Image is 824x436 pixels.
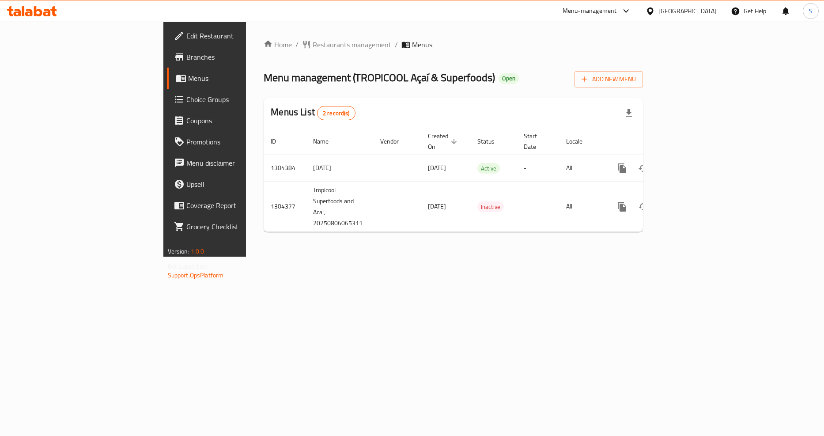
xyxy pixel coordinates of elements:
span: Menu management ( TROPICOOL Açaí & Superfoods ) [264,68,495,87]
div: Menu-management [563,6,617,16]
span: Menus [188,73,294,83]
a: Coupons [167,110,301,131]
span: Menu disclaimer [186,158,294,168]
span: 2 record(s) [318,109,355,118]
nav: breadcrumb [264,39,643,50]
a: Edit Restaurant [167,25,301,46]
span: Choice Groups [186,94,294,105]
td: - [517,182,559,231]
div: Total records count [317,106,355,120]
span: Active [477,163,500,174]
span: Upsell [186,179,294,190]
td: All [559,182,605,231]
span: Add New Menu [582,74,636,85]
button: Change Status [633,158,654,179]
button: more [612,158,633,179]
span: ID [271,136,287,147]
span: Created On [428,131,460,152]
td: All [559,155,605,182]
a: Choice Groups [167,89,301,110]
a: Restaurants management [302,39,391,50]
button: Add New Menu [575,71,643,87]
span: Get support on: [168,261,208,272]
span: Menus [412,39,432,50]
li: / [395,39,398,50]
span: Branches [186,52,294,62]
button: Change Status [633,196,654,217]
span: Inactive [477,202,504,212]
span: Version: [168,246,189,257]
h2: Menus List [271,106,355,120]
a: Promotions [167,131,301,152]
span: Coverage Report [186,200,294,211]
a: Support.OpsPlatform [168,269,224,281]
div: Export file [618,102,639,124]
td: [DATE] [306,155,373,182]
span: Locale [566,136,594,147]
th: Actions [605,128,703,155]
a: Coverage Report [167,195,301,216]
div: Inactive [477,201,504,212]
button: more [612,196,633,217]
a: Menu disclaimer [167,152,301,174]
span: Status [477,136,506,147]
a: Grocery Checklist [167,216,301,237]
span: S [809,6,813,16]
div: [GEOGRAPHIC_DATA] [658,6,717,16]
span: Edit Restaurant [186,30,294,41]
span: 1.0.0 [191,246,204,257]
a: Branches [167,46,301,68]
span: Open [499,75,519,82]
span: [DATE] [428,162,446,174]
span: Restaurants management [313,39,391,50]
a: Menus [167,68,301,89]
span: Vendor [380,136,410,147]
td: - [517,155,559,182]
span: Coupons [186,115,294,126]
td: Tropicool Superfoods and Acai, 20250806065311 [306,182,373,231]
div: Open [499,73,519,84]
span: Grocery Checklist [186,221,294,232]
span: [DATE] [428,201,446,212]
span: Start Date [524,131,548,152]
table: enhanced table [264,128,703,232]
a: Upsell [167,174,301,195]
span: Promotions [186,136,294,147]
span: Name [313,136,340,147]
